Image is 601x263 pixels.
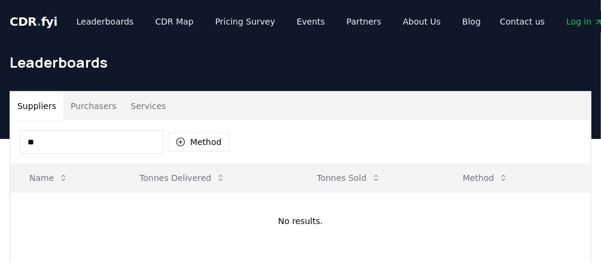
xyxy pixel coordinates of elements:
[37,14,41,29] span: .
[10,192,591,250] td: No results.
[67,11,144,32] a: Leaderboards
[10,92,63,120] button: Suppliers
[124,92,173,120] button: Services
[453,11,490,32] a: Blog
[63,92,124,120] button: Purchasers
[10,13,57,30] a: CDR.fyi
[10,53,591,72] h1: Leaderboards
[67,11,490,32] nav: Main
[393,11,450,32] a: About Us
[307,166,391,190] button: Tonnes Sold
[168,132,230,152] button: Method
[10,14,57,29] span: CDR fyi
[146,11,203,32] a: CDR Map
[20,166,78,190] button: Name
[130,166,235,190] button: Tonnes Delivered
[453,166,518,190] button: Method
[287,11,334,32] a: Events
[337,11,391,32] a: Partners
[490,11,554,32] a: Contact us
[206,11,285,32] a: Pricing Survey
